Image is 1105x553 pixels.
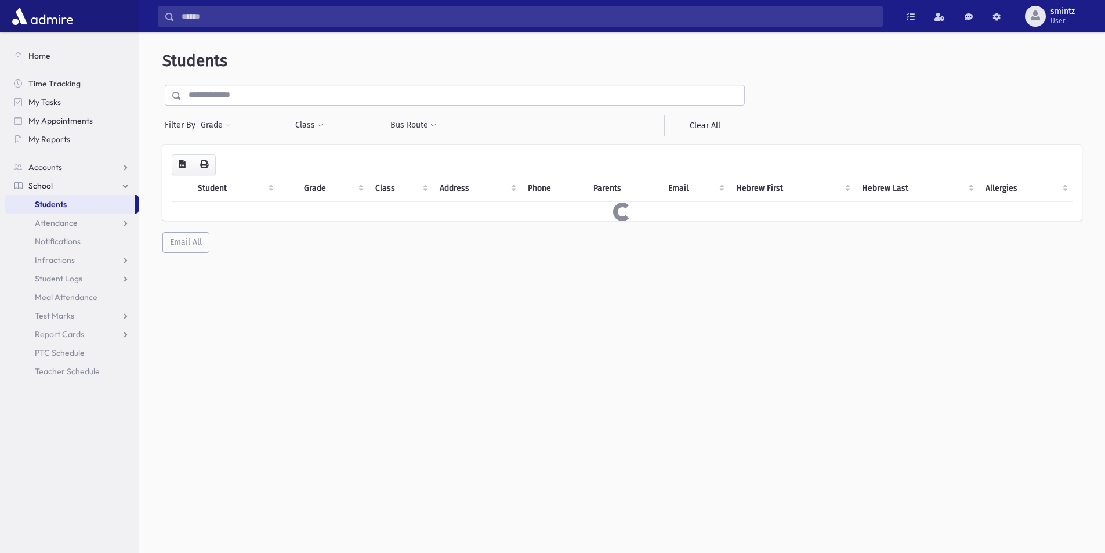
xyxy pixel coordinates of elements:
[35,273,82,284] span: Student Logs
[5,46,139,65] a: Home
[5,251,139,269] a: Infractions
[28,115,93,126] span: My Appointments
[5,362,139,381] a: Teacher Schedule
[35,218,78,228] span: Attendance
[5,344,139,362] a: PTC Schedule
[390,115,437,136] button: Bus Route
[5,93,139,111] a: My Tasks
[5,325,139,344] a: Report Cards
[5,74,139,93] a: Time Tracking
[162,51,227,70] span: Students
[5,232,139,251] a: Notifications
[35,310,74,321] span: Test Marks
[297,175,368,202] th: Grade
[172,154,193,175] button: CSV
[979,175,1073,202] th: Allergies
[165,119,200,131] span: Filter By
[433,175,521,202] th: Address
[28,134,70,144] span: My Reports
[35,292,97,302] span: Meal Attendance
[5,130,139,149] a: My Reports
[35,366,100,377] span: Teacher Schedule
[295,115,324,136] button: Class
[28,97,61,107] span: My Tasks
[28,180,53,191] span: School
[5,269,139,288] a: Student Logs
[664,115,745,136] a: Clear All
[28,50,50,61] span: Home
[855,175,979,202] th: Hebrew Last
[28,162,62,172] span: Accounts
[729,175,854,202] th: Hebrew First
[5,288,139,306] a: Meal Attendance
[191,175,278,202] th: Student
[35,329,84,339] span: Report Cards
[35,255,75,265] span: Infractions
[5,214,139,232] a: Attendance
[661,175,729,202] th: Email
[521,175,586,202] th: Phone
[1050,7,1075,16] span: smintz
[35,236,81,247] span: Notifications
[193,154,216,175] button: Print
[200,115,231,136] button: Grade
[1050,16,1075,26] span: User
[9,5,76,28] img: AdmirePro
[5,158,139,176] a: Accounts
[35,199,67,209] span: Students
[162,232,209,253] button: Email All
[5,176,139,195] a: School
[35,348,85,358] span: PTC Schedule
[28,78,81,89] span: Time Tracking
[5,306,139,325] a: Test Marks
[368,175,433,202] th: Class
[175,6,882,27] input: Search
[5,111,139,130] a: My Appointments
[586,175,661,202] th: Parents
[5,195,135,214] a: Students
